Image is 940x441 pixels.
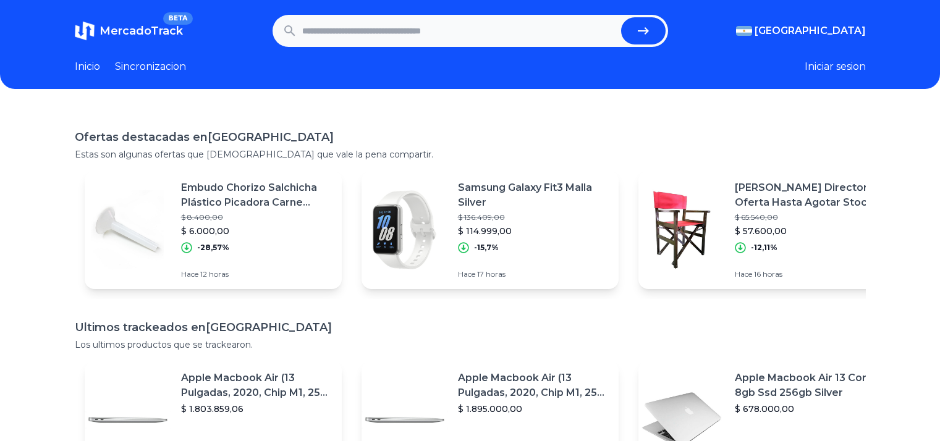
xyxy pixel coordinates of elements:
[458,269,609,279] p: Hace 17 horas
[100,24,183,38] span: MercadoTrack
[735,269,886,279] p: Hace 16 horas
[362,170,619,289] a: Featured imageSamsung Galaxy Fit3 Malla Silver$ 136.409,00$ 114.999,00-15,7%Hace 17 horas
[458,180,609,210] p: Samsung Galaxy Fit3 Malla Silver
[75,21,183,41] a: MercadoTrackBETA
[458,225,609,237] p: $ 114.999,00
[181,180,332,210] p: Embudo Chorizo Salchicha Plástico Picadora Carne Blaybar N32
[181,225,332,237] p: $ 6.000,00
[638,187,725,273] img: Featured image
[755,23,866,38] span: [GEOGRAPHIC_DATA]
[163,12,192,25] span: BETA
[75,128,866,146] h1: Ofertas destacadas en [GEOGRAPHIC_DATA]
[474,243,499,253] p: -15,7%
[75,59,100,74] a: Inicio
[805,59,866,74] button: Iniciar sesion
[362,187,448,273] img: Featured image
[75,319,866,336] h1: Ultimos trackeados en [GEOGRAPHIC_DATA]
[197,243,229,253] p: -28,57%
[75,148,866,161] p: Estas son algunas ofertas que [DEMOGRAPHIC_DATA] que vale la pena compartir.
[85,170,342,289] a: Featured imageEmbudo Chorizo Salchicha Plástico Picadora Carne Blaybar N32$ 8.400,00$ 6.000,00-28...
[458,212,609,222] p: $ 136.409,00
[751,243,777,253] p: -12,11%
[181,371,332,400] p: Apple Macbook Air (13 Pulgadas, 2020, Chip M1, 256 Gb De Ssd, 8 Gb De Ram) - Plata
[735,403,886,415] p: $ 678.000,00
[75,338,866,351] p: Los ultimos productos que se trackearon.
[75,21,95,41] img: MercadoTrack
[638,170,896,289] a: Featured image[PERSON_NAME] Director, Oferta Hasta Agotar Stock$ 65.540,00$ 57.600,00-12,11%Hace ...
[736,23,866,38] button: [GEOGRAPHIC_DATA]
[115,59,186,74] a: Sincronizacion
[458,403,609,415] p: $ 1.895.000,00
[735,212,886,222] p: $ 65.540,00
[735,225,886,237] p: $ 57.600,00
[85,187,171,273] img: Featured image
[458,371,609,400] p: Apple Macbook Air (13 Pulgadas, 2020, Chip M1, 256 Gb De Ssd, 8 Gb De Ram) - Plata
[181,269,332,279] p: Hace 12 horas
[181,403,332,415] p: $ 1.803.859,06
[181,212,332,222] p: $ 8.400,00
[736,26,752,36] img: Argentina
[735,371,886,400] p: Apple Macbook Air 13 Core I5 8gb Ssd 256gb Silver
[735,180,886,210] p: [PERSON_NAME] Director, Oferta Hasta Agotar Stock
